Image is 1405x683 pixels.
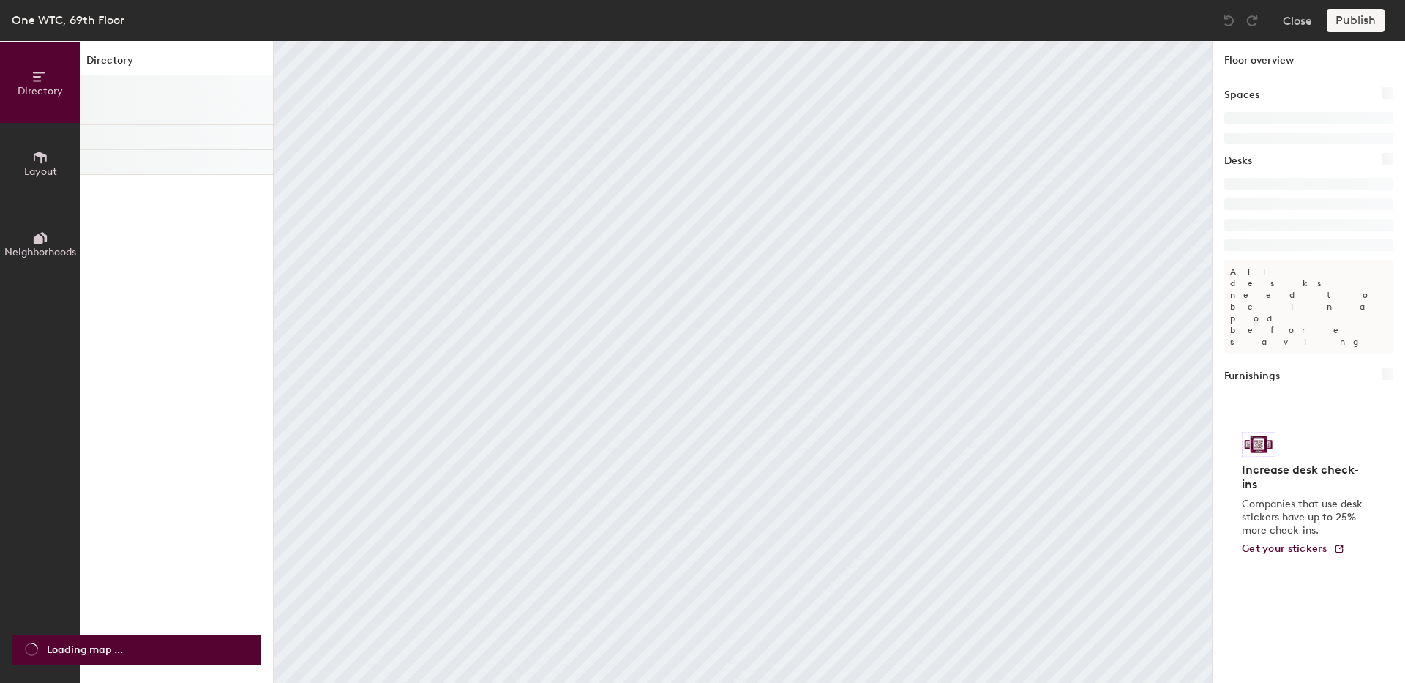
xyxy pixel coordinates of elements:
[1224,260,1393,354] p: All desks need to be in a pod before saving
[1242,542,1327,555] span: Get your stickers
[1242,498,1367,537] p: Companies that use desk stickers have up to 25% more check-ins.
[80,53,273,75] h1: Directory
[1242,543,1345,556] a: Get your stickers
[1224,153,1252,169] h1: Desks
[1242,463,1367,492] h4: Increase desk check-ins
[1245,13,1259,28] img: Redo
[4,246,76,258] span: Neighborhoods
[1224,368,1280,384] h1: Furnishings
[47,642,123,658] span: Loading map ...
[18,85,63,97] span: Directory
[1283,9,1312,32] button: Close
[1224,87,1259,103] h1: Spaces
[1221,13,1236,28] img: Undo
[274,41,1212,683] canvas: Map
[24,165,57,178] span: Layout
[1213,41,1405,75] h1: Floor overview
[12,11,124,29] div: One WTC, 69th Floor
[1242,432,1275,457] img: Sticker logo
